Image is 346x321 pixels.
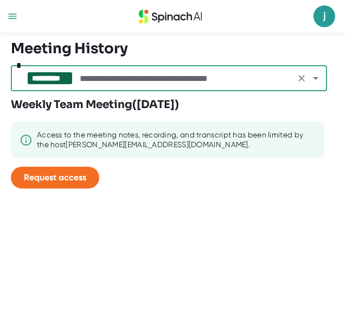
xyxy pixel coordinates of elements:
[11,167,99,188] button: Request access
[11,97,179,113] h3: Weekly Team Meeting ( [DATE] )
[308,71,323,86] button: Open
[313,5,335,27] span: j
[294,71,309,86] button: Clear
[24,172,86,182] span: Request access
[37,130,316,149] div: Access to the meeting notes, recording, and transcript has been limited by the host [PERSON_NAME]...
[11,40,128,57] h3: Meeting History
